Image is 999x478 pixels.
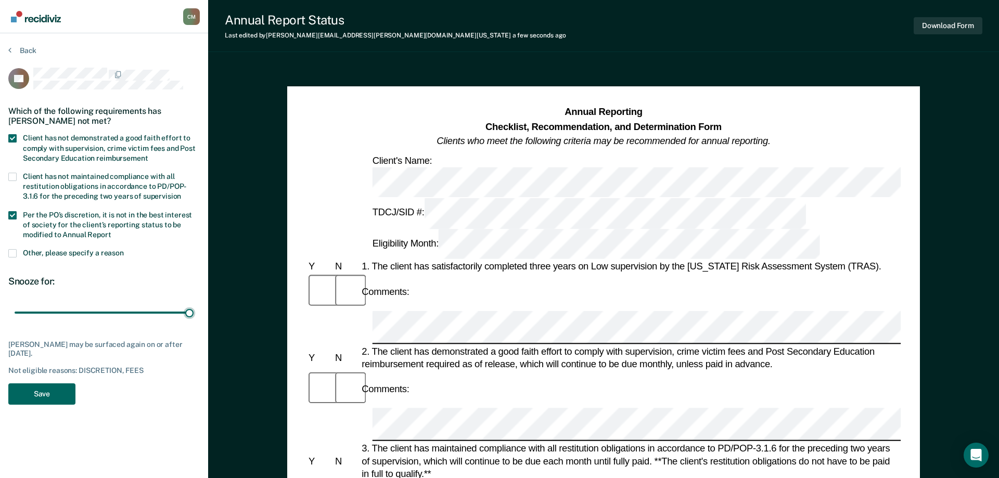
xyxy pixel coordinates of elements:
div: 1. The client has satisfactorily completed three years on Low supervision by the [US_STATE] Risk ... [360,260,901,273]
div: Annual Report Status [225,12,566,28]
div: Comments: [360,383,411,396]
span: Client has not maintained compliance with all restitution obligations in accordance to PD/POP-3.1... [23,172,186,200]
span: Client has not demonstrated a good faith effort to comply with supervision, crime victim fees and... [23,134,196,162]
div: 2. The client has demonstrated a good faith effort to comply with supervision, crime victim fees ... [360,345,901,370]
em: Clients who meet the following criteria may be recommended for annual reporting. [437,135,771,146]
div: Y [306,260,333,273]
button: Back [8,46,36,55]
div: Which of the following requirements has [PERSON_NAME] not met? [8,98,200,134]
div: C M [183,8,200,25]
span: Per the PO’s discretion, it is not in the best interest of society for the client’s reporting sta... [23,211,192,239]
strong: Annual Reporting [565,107,642,117]
button: Save [8,383,75,405]
div: N [333,260,360,273]
div: N [333,351,360,364]
div: Y [306,351,333,364]
div: Last edited by [PERSON_NAME][EMAIL_ADDRESS][PERSON_NAME][DOMAIN_NAME][US_STATE] [225,32,566,39]
button: Download Form [914,17,982,34]
button: Profile dropdown button [183,8,200,25]
div: Comments: [360,286,411,299]
strong: Checklist, Recommendation, and Determination Form [485,121,722,132]
span: Other, please specify a reason [23,249,124,257]
div: TDCJ/SID #: [370,198,808,229]
div: Not eligible reasons: DISCRETION, FEES [8,366,200,375]
div: Eligibility Month: [370,229,823,260]
div: Snooze for: [8,276,200,287]
div: [PERSON_NAME] may be surfaced again on or after [DATE]. [8,340,200,358]
div: N [333,455,360,468]
span: a few seconds ago [513,32,566,39]
div: Open Intercom Messenger [964,443,989,468]
img: Recidiviz [11,11,61,22]
div: Y [306,455,333,468]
